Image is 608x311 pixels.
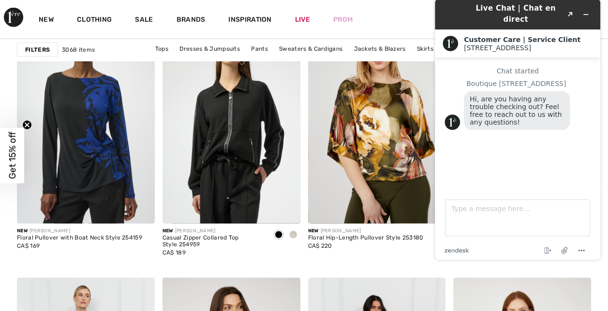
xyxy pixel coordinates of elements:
[25,45,50,54] strong: Filters
[308,17,446,224] img: Floral Hip-Length Pullover Style 253180. Fern
[271,227,286,243] div: Black
[163,235,264,248] div: Casual Zipper Collared Top Style 254959
[286,227,300,243] div: Birch
[333,14,353,25] a: Prom
[308,228,319,234] span: New
[4,8,23,27] img: 1ère Avenue
[163,249,186,256] span: CA$ 189
[412,42,438,55] a: Skirts
[349,42,410,55] a: Jackets & Blazers
[62,45,95,54] span: 3068 items
[21,7,41,15] span: Chat
[228,15,271,26] span: Inspiration
[308,242,332,249] span: CA$ 220
[177,15,206,26] a: Brands
[17,235,142,241] div: Floral Pullover with Boat Neck Style 254159
[17,242,40,249] span: CA$ 169
[295,14,310,25] a: Live
[274,42,347,55] a: Sweaters & Cardigans
[39,15,54,26] a: New
[17,17,155,224] img: Floral Pullover with Boat Neck Style 254159. Black/Royal Sapphire
[77,15,112,26] a: Clothing
[163,17,300,224] img: Casual Zipper Collared Top Style 254959. Black
[17,228,28,234] span: New
[308,227,424,235] div: [PERSON_NAME]
[163,227,264,235] div: [PERSON_NAME]
[175,42,245,55] a: Dresses & Jumpsuits
[163,228,173,234] span: New
[246,42,273,55] a: Pants
[17,227,142,235] div: [PERSON_NAME]
[135,15,153,26] a: Sale
[150,42,173,55] a: Tops
[308,235,424,241] div: Floral Hip-Length Pullover Style 253180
